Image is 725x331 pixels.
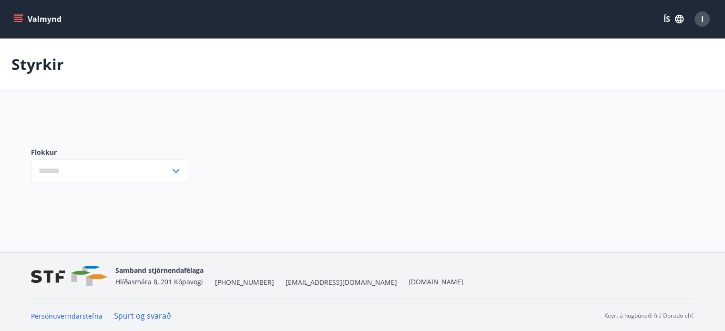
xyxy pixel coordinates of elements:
a: [DOMAIN_NAME] [408,277,463,286]
button: ÍS [658,10,689,28]
span: I [701,14,704,24]
span: Hlíðasmára 8, 201 Kópavogi [115,277,203,286]
p: Styrkir [11,54,64,75]
p: Keyrt á hugbúnaði frá Dorado ehf. [604,311,694,320]
label: Flokkur [31,148,188,157]
a: Persónuverndarstefna [31,311,102,321]
span: [PHONE_NUMBER] [215,278,274,287]
a: Spurt og svarað [114,311,171,321]
button: menu [11,10,65,28]
button: I [691,8,714,30]
img: vjCaq2fThgY3EUYqSgpjEiBg6WP39ov69hlhuPVN.png [31,266,108,286]
span: Samband stjórnendafélaga [115,266,204,275]
span: [EMAIL_ADDRESS][DOMAIN_NAME] [286,278,397,287]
